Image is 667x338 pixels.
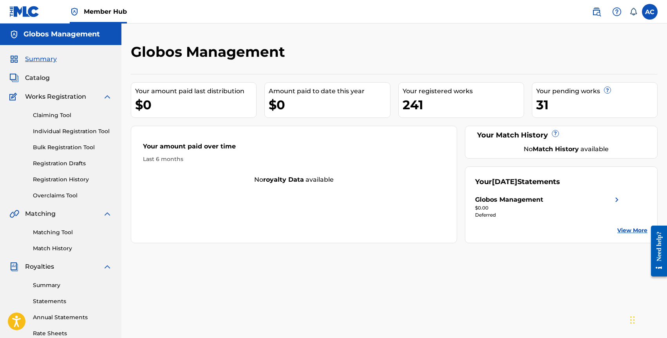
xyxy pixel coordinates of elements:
div: 241 [403,96,524,114]
span: ? [552,130,559,137]
span: Works Registration [25,92,86,101]
a: Bulk Registration Tool [33,143,112,152]
h2: Globos Management [131,43,289,61]
a: Individual Registration Tool [33,127,112,136]
a: Rate Sheets [33,329,112,338]
span: ? [604,87,611,93]
iframe: Chat Widget [628,300,667,338]
a: CatalogCatalog [9,73,50,83]
img: expand [103,92,112,101]
img: search [592,7,601,16]
strong: Match History [533,145,579,153]
iframe: Resource Center [645,220,667,283]
img: expand [103,262,112,271]
img: expand [103,209,112,219]
img: Catalog [9,73,19,83]
span: Royalties [25,262,54,271]
div: Globos Management [475,195,543,204]
a: SummarySummary [9,54,57,64]
a: View More [617,226,647,235]
img: Accounts [9,30,19,39]
h5: Globos Management [23,30,100,39]
div: Deferred [475,211,622,219]
img: help [612,7,622,16]
div: Last 6 months [143,155,445,163]
a: Statements [33,297,112,305]
div: $0.00 [475,204,622,211]
div: No available [131,175,457,184]
div: 31 [536,96,657,114]
div: Help [609,4,625,20]
div: Your amount paid last distribution [135,87,256,96]
div: $0 [269,96,390,114]
div: Amount paid to date this year [269,87,390,96]
img: Works Registration [9,92,20,101]
div: No available [485,145,647,154]
a: Public Search [589,4,604,20]
span: Catalog [25,73,50,83]
img: MLC Logo [9,6,40,17]
div: Your amount paid over time [143,142,445,155]
div: User Menu [642,4,658,20]
span: [DATE] [492,177,517,186]
a: Match History [33,244,112,253]
a: Summary [33,281,112,289]
div: Trascina [630,308,635,332]
div: $0 [135,96,256,114]
div: Your registered works [403,87,524,96]
span: Summary [25,54,57,64]
a: Annual Statements [33,313,112,322]
strong: royalty data [263,176,304,183]
a: Registration Drafts [33,159,112,168]
div: Your Match History [475,130,647,141]
img: right chevron icon [612,195,622,204]
div: Widget chat [628,300,667,338]
a: Overclaims Tool [33,192,112,200]
img: Matching [9,209,19,219]
img: Royalties [9,262,19,271]
div: Your Statements [475,177,560,187]
span: Matching [25,209,56,219]
span: Member Hub [84,7,127,16]
a: Registration History [33,175,112,184]
a: Matching Tool [33,228,112,237]
a: Claiming Tool [33,111,112,119]
img: Summary [9,54,19,64]
a: Globos Managementright chevron icon$0.00Deferred [475,195,622,219]
div: Notifications [629,8,637,16]
img: Top Rightsholder [70,7,79,16]
div: Your pending works [536,87,657,96]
